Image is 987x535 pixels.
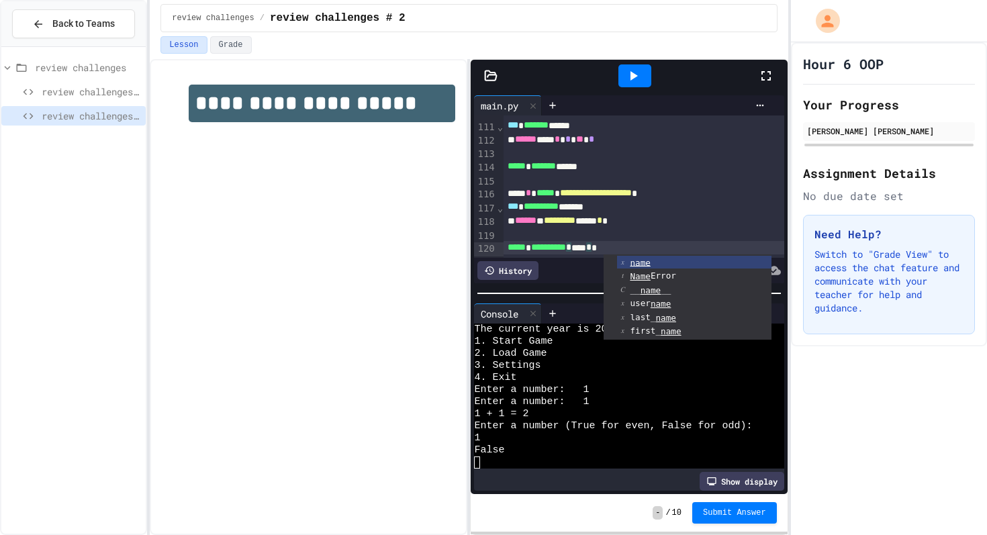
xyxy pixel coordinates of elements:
div: 119 [474,230,496,243]
span: Enter a number: 1 [474,384,589,396]
span: review challenges #1 [42,85,140,99]
div: 118 [474,215,496,229]
span: review challenges # 2 [42,109,140,123]
span: 4. Exit [474,372,516,384]
span: / [665,507,670,518]
span: 1 + 1 = 2 [474,408,528,420]
div: Show display [700,472,784,491]
span: Fold line [497,121,504,132]
span: 1. Start Game [474,336,553,348]
div: 113 [474,148,496,161]
h1: Hour 6 OOP [803,54,884,73]
div: Console [474,303,542,324]
span: 1 [474,432,480,444]
h3: Need Help? [814,226,963,242]
div: 120 [474,242,496,256]
span: Back to Teams [52,17,115,31]
button: Grade [210,36,252,54]
span: Fold line [497,203,504,213]
span: review challenges # 2 [270,10,406,26]
span: name [630,257,650,267]
div: My Account [802,5,843,36]
div: 115 [474,175,496,189]
span: Enter a number: 1 [474,396,589,408]
div: Console [474,307,525,321]
span: - [653,506,663,520]
span: False [474,444,504,456]
div: 112 [474,134,496,148]
div: History [477,261,538,280]
span: review challenges [172,13,254,23]
div: 114 [474,161,496,175]
span: review challenges [35,60,140,75]
span: Enter a number (True for even, False for odd): [474,420,752,432]
span: 2. Load Game [474,348,547,360]
span: Submit Answer [703,507,766,518]
button: Lesson [160,36,207,54]
button: Back to Teams [12,9,135,38]
div: No due date set [803,188,975,204]
div: 116 [474,188,496,201]
ul: Completions [604,254,771,340]
div: main.py [474,99,525,113]
button: Submit Answer [692,502,777,524]
div: 111 [474,121,496,134]
div: main.py [474,95,542,115]
span: 3. Settings [474,360,540,372]
div: 121 [474,256,496,270]
h2: Your Progress [803,95,975,114]
span: The current year is 2025 [474,324,619,336]
span: 10 [672,507,681,518]
span: / [260,13,265,23]
div: [PERSON_NAME] [PERSON_NAME] [807,125,971,137]
div: 117 [474,202,496,215]
p: Switch to "Grade View" to access the chat feature and communicate with your teacher for help and ... [814,248,963,315]
h2: Assignment Details [803,164,975,183]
